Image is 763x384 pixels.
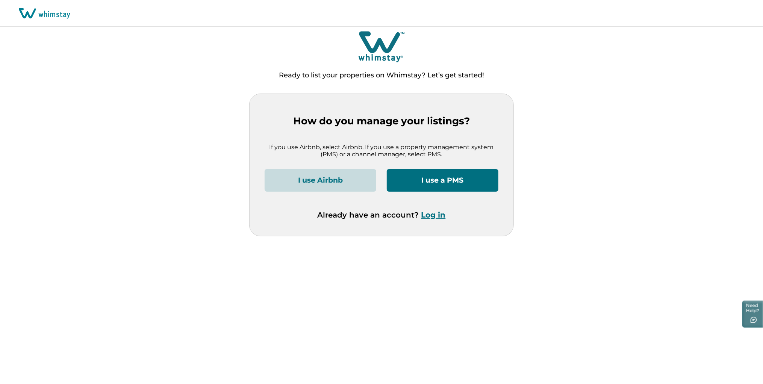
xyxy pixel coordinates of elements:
p: How do you manage your listings? [265,115,498,127]
p: Ready to list your properties on Whimstay? Let’s get started! [279,72,484,79]
button: I use Airbnb [265,169,376,192]
button: Log in [421,210,446,219]
button: I use a PMS [387,169,498,192]
p: Already have an account? [318,210,446,219]
p: If you use Airbnb, select Airbnb. If you use a property management system (PMS) or a channel mana... [265,144,498,158]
